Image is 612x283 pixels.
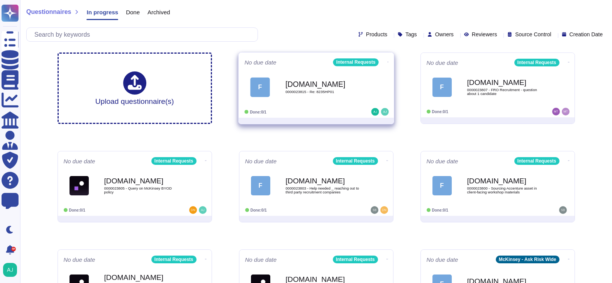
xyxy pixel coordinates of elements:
[496,256,559,263] div: McKinsey - Ask Risk Wide
[2,261,22,278] button: user
[70,176,89,195] img: Logo
[371,206,378,214] img: user
[245,158,277,164] span: No due date
[427,257,458,263] span: No due date
[381,108,388,116] img: user
[515,32,551,37] span: Source Control
[286,177,363,185] b: [DOMAIN_NAME]
[514,157,559,165] div: Internal Requests
[64,158,95,164] span: No due date
[552,108,560,115] img: user
[435,32,454,37] span: Owners
[380,206,388,214] img: user
[250,110,266,114] span: Done: 0/1
[31,28,258,41] input: Search by keywords
[286,186,363,194] span: 0000023803 - Help needed _ reaching out to third party recruitment companies
[147,9,170,15] span: Archived
[285,90,363,94] span: 0000023815 - Re: 8235HP01
[432,176,452,195] div: F
[570,32,603,37] span: Creation Date
[467,88,544,95] span: 0000023807 - FRO Recruitment - question about 1 candidate
[86,9,118,15] span: In progress
[405,32,417,37] span: Tags
[285,80,363,88] b: [DOMAIN_NAME]
[333,157,378,165] div: Internal Requests
[432,78,452,97] div: F
[11,247,16,251] div: 9+
[251,208,267,212] span: Done: 0/1
[151,256,197,263] div: Internal Requests
[467,177,544,185] b: [DOMAIN_NAME]
[3,263,17,277] img: user
[562,108,570,115] img: user
[286,276,363,283] b: [DOMAIN_NAME]
[104,186,181,194] span: 0000023805 - Query on McKinsey BYOD policy
[189,206,197,214] img: user
[126,9,140,15] span: Done
[69,208,85,212] span: Done: 0/1
[467,79,544,86] b: [DOMAIN_NAME]
[333,256,378,263] div: Internal Requests
[427,158,458,164] span: No due date
[472,32,497,37] span: Reviewers
[251,176,270,195] div: F
[104,274,181,281] b: [DOMAIN_NAME]
[151,157,197,165] div: Internal Requests
[467,186,544,194] span: 0000023800 - Sourcing Accenture asset in client-facing workshop materials
[199,206,207,214] img: user
[333,58,378,66] div: Internal Requests
[104,177,181,185] b: [DOMAIN_NAME]
[514,59,559,66] div: Internal Requests
[250,77,270,97] div: F
[559,206,567,214] img: user
[427,60,458,66] span: No due date
[432,208,448,212] span: Done: 0/1
[244,59,276,65] span: No due date
[26,9,71,15] span: Questionnaires
[64,257,95,263] span: No due date
[366,32,387,37] span: Products
[245,257,277,263] span: No due date
[371,108,379,116] img: user
[432,110,448,114] span: Done: 0/1
[95,71,174,105] div: Upload questionnaire(s)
